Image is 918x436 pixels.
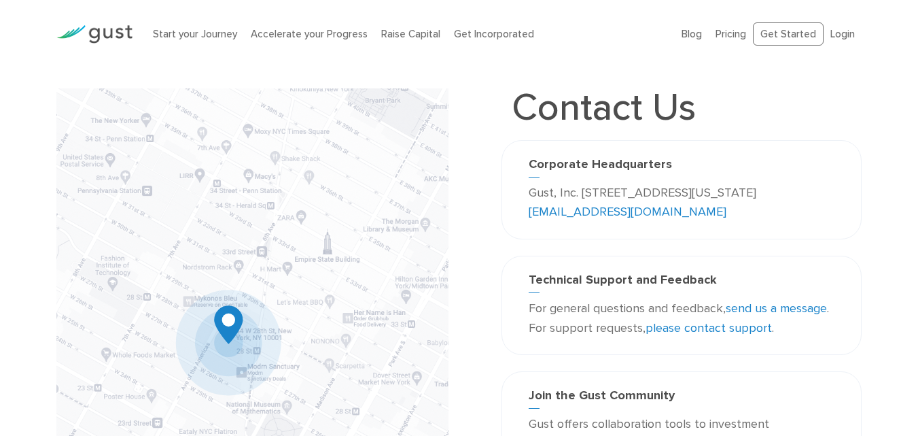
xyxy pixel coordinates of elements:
h3: Join the Gust Community [529,388,834,409]
a: Get Started [753,22,824,46]
a: Raise Capital [381,28,440,40]
a: Login [830,28,855,40]
a: [EMAIL_ADDRESS][DOMAIN_NAME] [529,205,726,219]
a: Get Incorporated [454,28,534,40]
h3: Corporate Headquarters [529,157,834,178]
a: send us a message [726,301,827,316]
p: For general questions and feedback, . For support requests, . [529,299,834,339]
a: Start your Journey [153,28,237,40]
a: Pricing [716,28,746,40]
a: Blog [682,28,702,40]
a: please contact support [646,321,772,335]
h1: Contact Us [501,88,706,127]
p: Gust, Inc. [STREET_ADDRESS][US_STATE] [529,184,834,223]
img: Gust Logo [56,25,133,44]
a: Accelerate your Progress [251,28,368,40]
h3: Technical Support and Feedback [529,273,834,293]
